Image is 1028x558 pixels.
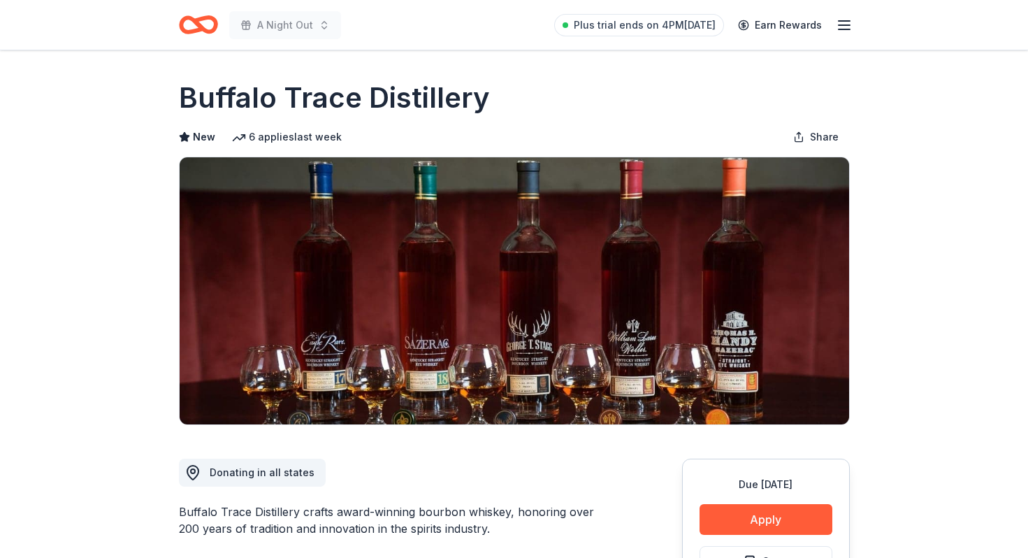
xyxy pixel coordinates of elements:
[730,13,830,38] a: Earn Rewards
[782,123,850,151] button: Share
[180,157,849,424] img: Image for Buffalo Trace Distillery
[257,17,313,34] span: A Night Out
[232,129,342,145] div: 6 applies last week
[179,78,490,117] h1: Buffalo Trace Distillery
[700,504,832,535] button: Apply
[554,14,724,36] a: Plus trial ends on 4PM[DATE]
[179,503,615,537] div: Buffalo Trace Distillery crafts award-winning bourbon whiskey, honoring over 200 years of traditi...
[229,11,341,39] button: A Night Out
[210,466,314,478] span: Donating in all states
[810,129,839,145] span: Share
[193,129,215,145] span: New
[700,476,832,493] div: Due [DATE]
[179,8,218,41] a: Home
[574,17,716,34] span: Plus trial ends on 4PM[DATE]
